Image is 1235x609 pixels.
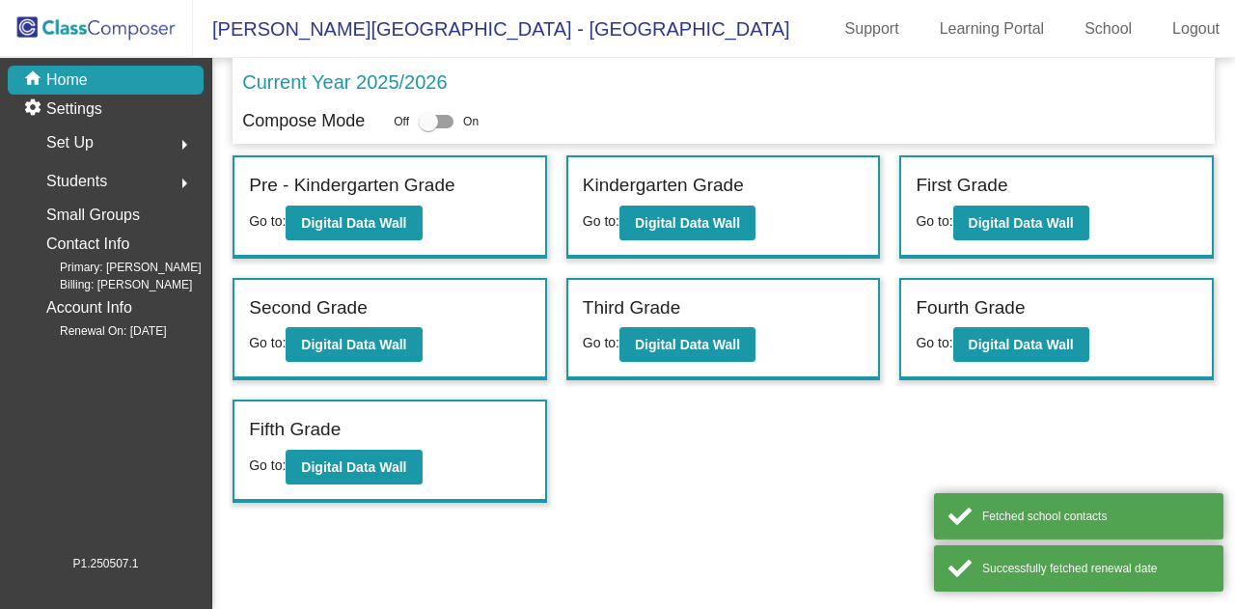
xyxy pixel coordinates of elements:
span: Renewal On: [DATE] [29,322,166,340]
div: Successfully fetched renewal date [982,560,1209,577]
label: Pre - Kindergarten Grade [249,172,454,200]
mat-icon: arrow_right [173,172,196,195]
p: Settings [46,97,102,121]
a: Support [830,14,915,44]
label: Second Grade [249,294,368,322]
span: Go to: [916,335,952,350]
span: Go to: [916,213,952,229]
button: Digital Data Wall [286,450,422,484]
b: Digital Data Wall [301,459,406,475]
button: Digital Data Wall [953,327,1089,362]
span: Go to: [249,213,286,229]
p: Contact Info [46,231,129,258]
p: Compose Mode [242,108,365,134]
b: Digital Data Wall [301,215,406,231]
b: Digital Data Wall [969,215,1074,231]
button: Digital Data Wall [619,327,755,362]
span: Go to: [249,457,286,473]
a: Logout [1157,14,1235,44]
mat-icon: settings [23,97,46,121]
label: Kindergarten Grade [583,172,744,200]
span: On [463,113,479,130]
b: Digital Data Wall [969,337,1074,352]
mat-icon: home [23,69,46,92]
span: Primary: [PERSON_NAME] [29,259,202,276]
button: Digital Data Wall [619,206,755,240]
span: Set Up [46,129,94,156]
mat-icon: arrow_right [173,133,196,156]
b: Digital Data Wall [301,337,406,352]
span: Billing: [PERSON_NAME] [29,276,192,293]
label: Third Grade [583,294,680,322]
button: Digital Data Wall [953,206,1089,240]
p: Small Groups [46,202,140,229]
a: School [1069,14,1147,44]
span: Students [46,168,107,195]
span: Go to: [583,335,619,350]
div: Fetched school contacts [982,508,1209,525]
button: Digital Data Wall [286,206,422,240]
span: [PERSON_NAME][GEOGRAPHIC_DATA] - [GEOGRAPHIC_DATA] [193,14,790,44]
p: Current Year 2025/2026 [242,68,447,97]
p: Home [46,69,88,92]
span: Go to: [249,335,286,350]
p: Account Info [46,294,132,321]
b: Digital Data Wall [635,337,740,352]
button: Digital Data Wall [286,327,422,362]
a: Learning Portal [924,14,1060,44]
span: Off [394,113,409,130]
label: Fourth Grade [916,294,1025,322]
span: Go to: [583,213,619,229]
label: Fifth Grade [249,416,341,444]
label: First Grade [916,172,1007,200]
b: Digital Data Wall [635,215,740,231]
